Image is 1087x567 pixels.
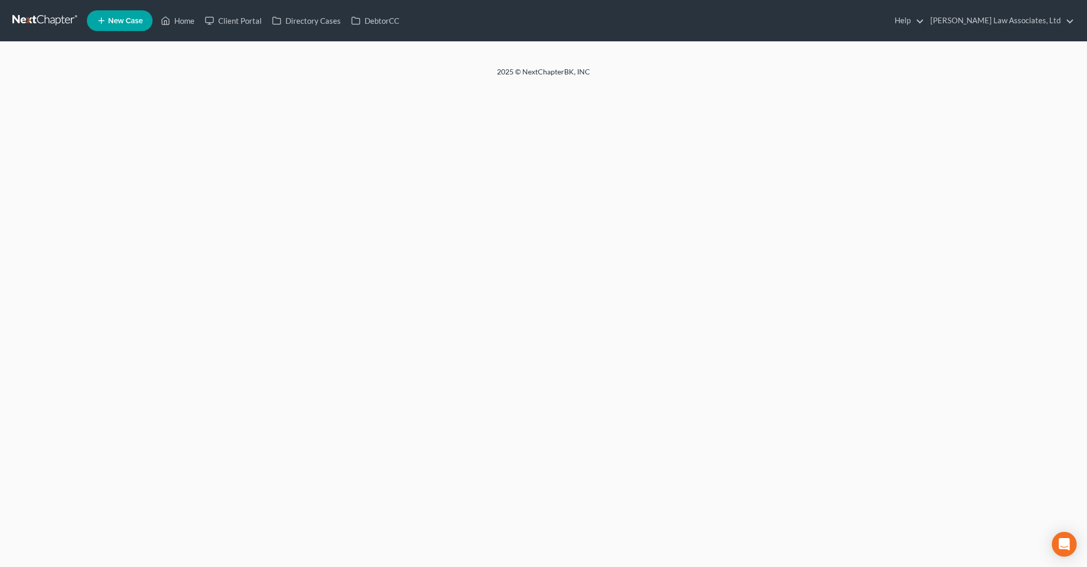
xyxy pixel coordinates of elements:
[1052,532,1077,557] div: Open Intercom Messenger
[267,11,346,30] a: Directory Cases
[156,11,200,30] a: Home
[925,11,1074,30] a: [PERSON_NAME] Law Associates, Ltd
[346,11,404,30] a: DebtorCC
[249,67,838,85] div: 2025 © NextChapterBK, INC
[889,11,924,30] a: Help
[87,10,153,31] new-legal-case-button: New Case
[200,11,267,30] a: Client Portal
